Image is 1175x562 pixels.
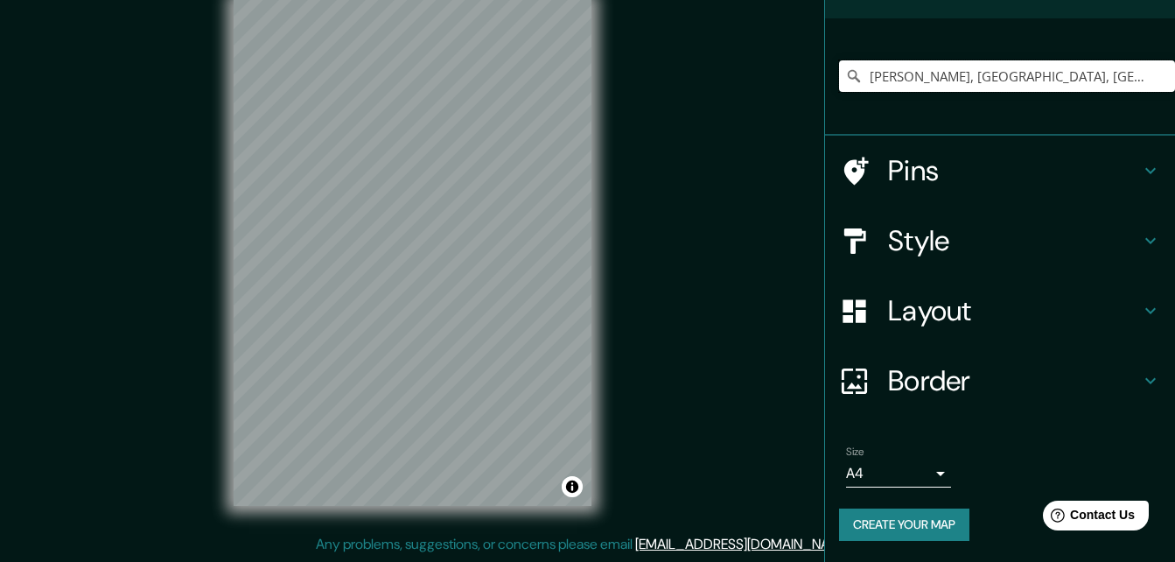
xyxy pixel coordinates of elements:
[825,276,1175,346] div: Layout
[846,460,951,488] div: A4
[635,535,851,553] a: [EMAIL_ADDRESS][DOMAIN_NAME]
[839,60,1175,92] input: Pick your city or area
[825,206,1175,276] div: Style
[825,136,1175,206] div: Pins
[888,223,1140,258] h4: Style
[316,534,854,555] p: Any problems, suggestions, or concerns please email .
[846,445,864,460] label: Size
[888,293,1140,328] h4: Layout
[839,509,969,541] button: Create your map
[1019,494,1156,543] iframe: Help widget launcher
[888,153,1140,188] h4: Pins
[825,346,1175,416] div: Border
[888,363,1140,398] h4: Border
[562,476,583,497] button: Toggle attribution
